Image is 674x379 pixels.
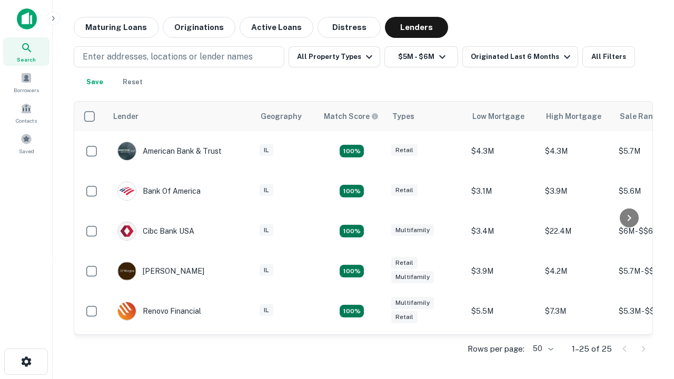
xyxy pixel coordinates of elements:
p: 1–25 of 25 [572,343,612,355]
div: Matching Properties: 7, hasApolloMatch: undefined [340,145,364,157]
a: Contacts [3,98,49,127]
td: $4.3M [466,131,540,171]
button: Enter addresses, locations or lender names [74,46,284,67]
img: picture [118,182,136,200]
td: $7.3M [540,291,613,331]
div: Low Mortgage [472,110,524,123]
td: $2.2M [466,331,540,371]
span: Saved [19,147,34,155]
div: Types [392,110,414,123]
div: Matching Properties: 4, hasApolloMatch: undefined [340,225,364,237]
td: $3.1M [540,331,613,371]
button: Originations [163,17,235,38]
div: Multifamily [391,271,434,283]
div: Cibc Bank USA [117,222,194,241]
th: Lender [107,102,254,131]
button: Lenders [385,17,448,38]
div: Originated Last 6 Months [471,51,573,63]
td: $4.3M [540,131,613,171]
button: Active Loans [240,17,313,38]
div: Lender [113,110,138,123]
a: Search [3,37,49,66]
td: $5.5M [466,291,540,331]
iframe: Chat Widget [621,261,674,312]
a: Saved [3,129,49,157]
div: Geography [261,110,302,123]
td: $3.4M [466,211,540,251]
div: Multifamily [391,224,434,236]
button: Save your search to get updates of matches that match your search criteria. [78,72,112,93]
th: Low Mortgage [466,102,540,131]
img: picture [118,142,136,160]
div: IL [260,264,273,276]
img: capitalize-icon.png [17,8,37,29]
span: Search [17,55,36,64]
button: Maturing Loans [74,17,158,38]
td: $4.2M [540,251,613,291]
button: Originated Last 6 Months [462,46,578,67]
div: Renovo Financial [117,302,201,321]
div: Multifamily [391,297,434,309]
td: $3.9M [466,251,540,291]
div: IL [260,224,273,236]
div: 50 [529,341,555,356]
div: Bank Of America [117,182,201,201]
div: IL [260,304,273,316]
h6: Match Score [324,111,376,122]
th: Types [386,102,466,131]
div: Retail [391,257,418,269]
button: Reset [116,72,150,93]
th: High Mortgage [540,102,613,131]
td: $22.4M [540,211,613,251]
th: Capitalize uses an advanced AI algorithm to match your search with the best lender. The match sco... [318,102,386,131]
div: American Bank & Trust [117,142,222,161]
span: Borrowers [14,86,39,94]
div: Retail [391,184,418,196]
button: All Property Types [289,46,380,67]
img: picture [118,302,136,320]
span: Contacts [16,116,37,125]
img: picture [118,262,136,280]
div: Matching Properties: 4, hasApolloMatch: undefined [340,305,364,317]
div: Retail [391,144,418,156]
div: High Mortgage [546,110,601,123]
td: $3.1M [466,171,540,211]
th: Geography [254,102,318,131]
div: Capitalize uses an advanced AI algorithm to match your search with the best lender. The match sco... [324,111,379,122]
div: [PERSON_NAME] [117,262,204,281]
div: IL [260,184,273,196]
button: Distress [318,17,381,38]
div: IL [260,144,273,156]
button: $5M - $6M [384,46,458,67]
div: Retail [391,311,418,323]
td: $3.9M [540,171,613,211]
img: picture [118,222,136,240]
div: Matching Properties: 4, hasApolloMatch: undefined [340,185,364,197]
p: Rows per page: [468,343,524,355]
a: Borrowers [3,68,49,96]
div: Matching Properties: 4, hasApolloMatch: undefined [340,265,364,277]
button: All Filters [582,46,635,67]
p: Enter addresses, locations or lender names [83,51,253,63]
